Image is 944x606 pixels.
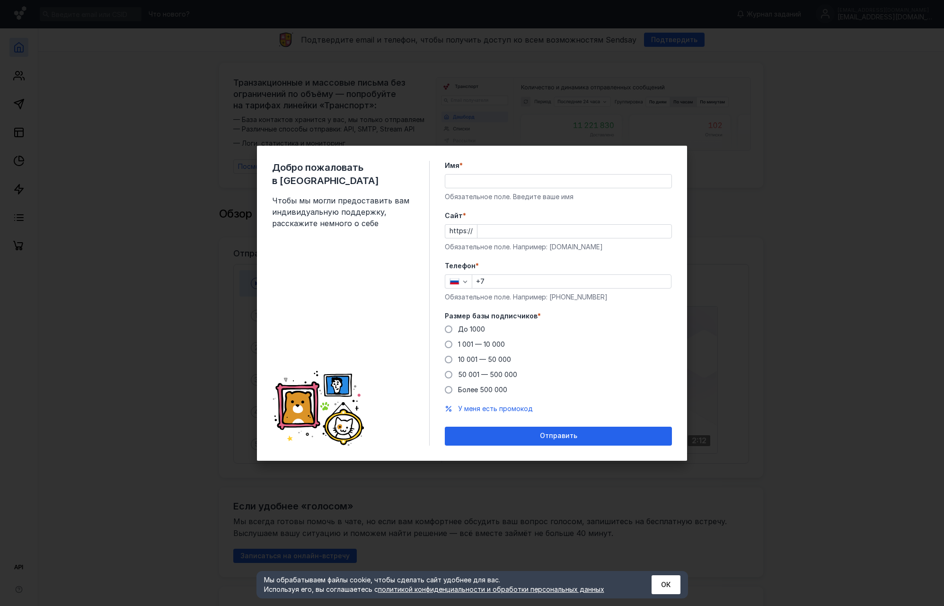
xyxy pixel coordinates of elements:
a: политикой конфиденциальности и обработки персональных данных [378,585,604,593]
span: Отправить [540,432,577,440]
span: Добро пожаловать в [GEOGRAPHIC_DATA] [272,161,414,187]
button: ОК [652,575,680,594]
span: У меня есть промокод [458,404,533,413]
span: Чтобы мы могли предоставить вам индивидуальную поддержку, расскажите немного о себе [272,195,414,229]
div: Обязательное поле. Введите ваше имя [445,192,672,202]
span: До 1000 [458,325,485,333]
span: Более 500 000 [458,386,507,394]
button: Отправить [445,427,672,446]
span: 50 001 — 500 000 [458,370,517,378]
span: Имя [445,161,459,170]
span: Cайт [445,211,463,220]
span: Размер базы подписчиков [445,311,538,321]
button: У меня есть промокод [458,404,533,413]
div: Обязательное поле. Например: [DOMAIN_NAME] [445,242,672,252]
div: Обязательное поле. Например: [PHONE_NUMBER] [445,292,672,302]
span: Телефон [445,261,476,271]
span: 1 001 — 10 000 [458,340,505,348]
span: 10 001 — 50 000 [458,355,511,363]
div: Мы обрабатываем файлы cookie, чтобы сделать сайт удобнее для вас. Используя его, вы соглашаетесь c [264,575,628,594]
